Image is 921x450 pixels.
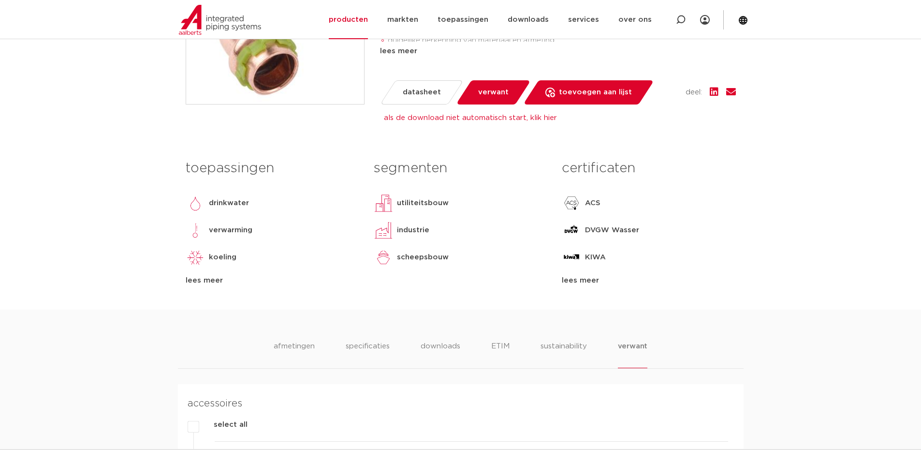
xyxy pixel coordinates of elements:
p: scheepsbouw [397,252,449,263]
div: lees meer [186,275,359,286]
li: afmetingen [274,341,315,368]
li: ETIM [491,341,510,368]
img: verwarming [186,221,205,240]
p: drinkwater [209,197,249,209]
p: utiliteitsbouw [397,197,449,209]
p: verwarming [209,225,252,236]
img: drinkwater [186,194,205,213]
label: select all [199,419,248,431]
img: utiliteitsbouw [374,194,393,213]
div: lees meer [562,275,735,286]
li: duidelijke herkenning van materiaal en afmeting [388,33,736,48]
p: KIWA [585,252,606,263]
p: ACS [585,197,600,209]
h3: certificaten [562,159,735,178]
img: KIWA [562,248,581,267]
img: koeling [186,248,205,267]
li: downloads [421,341,460,368]
li: verwant [618,341,648,368]
img: scheepsbouw [374,248,393,267]
a: verwant [455,80,530,105]
h3: toepassingen [186,159,359,178]
p: koeling [209,252,236,263]
li: specificaties [346,341,390,368]
span: datasheet [403,85,441,100]
li: sustainability [541,341,587,368]
a: als de download niet automatisch start, klik hier [384,114,557,121]
div: lees meer [380,45,736,57]
h3: segmenten [374,159,547,178]
img: ACS [562,194,581,213]
img: industrie [374,221,393,240]
span: deel: [686,87,702,98]
p: industrie [397,225,429,236]
img: DVGW Wasser [562,221,581,240]
span: verwant [478,85,509,100]
p: DVGW Wasser [585,225,639,236]
span: toevoegen aan lijst [559,85,632,100]
h4: accessoires [188,396,728,411]
a: datasheet [380,80,463,105]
